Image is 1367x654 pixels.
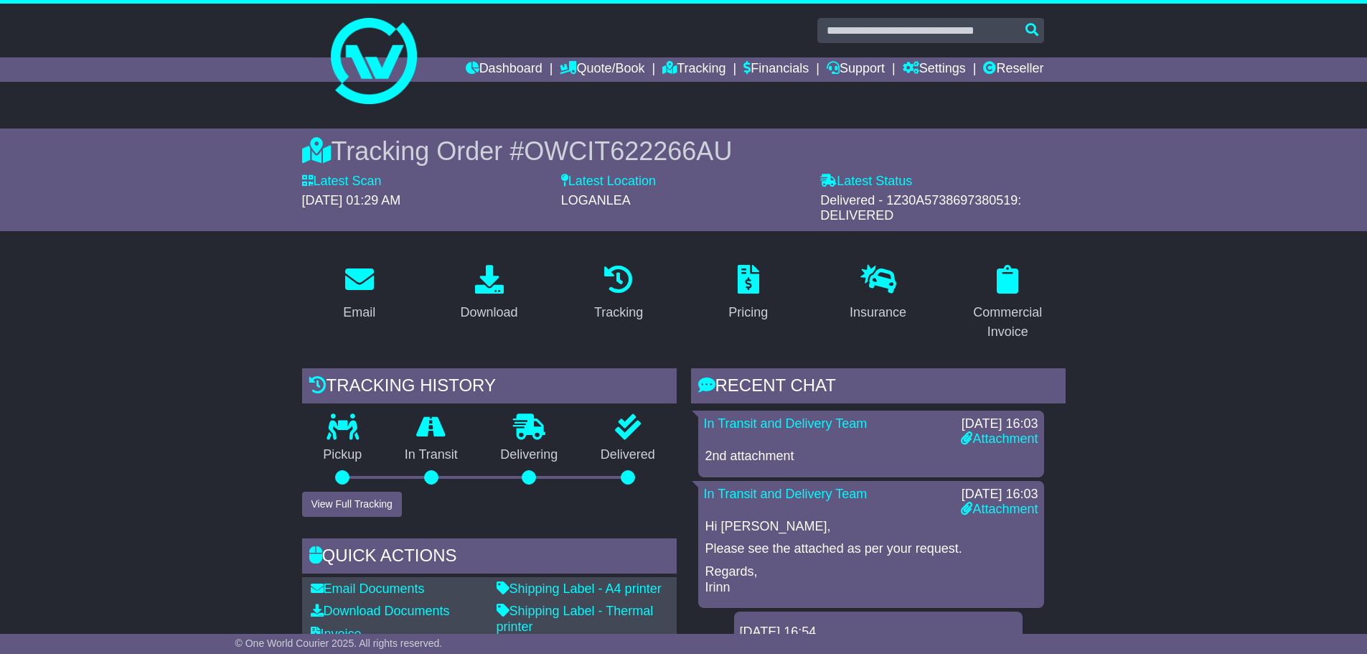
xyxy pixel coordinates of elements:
[585,260,652,327] a: Tracking
[497,604,654,634] a: Shipping Label - Thermal printer
[383,447,479,463] p: In Transit
[311,604,450,618] a: Download Documents
[302,368,677,407] div: Tracking history
[662,57,725,82] a: Tracking
[343,303,375,322] div: Email
[451,260,527,327] a: Download
[827,57,885,82] a: Support
[728,303,768,322] div: Pricing
[840,260,916,327] a: Insurance
[961,416,1038,432] div: [DATE] 16:03
[311,627,362,641] a: Invoice
[740,625,1017,640] div: [DATE] 16:54
[524,136,732,166] span: OWCIT622266AU
[959,303,1056,342] div: Commercial Invoice
[311,581,425,596] a: Email Documents
[961,487,1038,503] div: [DATE] 16:03
[983,57,1043,82] a: Reseller
[561,193,631,207] span: LOGANLEA
[302,136,1066,167] div: Tracking Order #
[691,368,1066,407] div: RECENT CHAT
[719,260,777,327] a: Pricing
[705,541,1037,557] p: Please see the attached as per your request.
[235,637,443,649] span: © One World Courier 2025. All rights reserved.
[950,260,1066,347] a: Commercial Invoice
[497,581,662,596] a: Shipping Label - A4 printer
[302,492,402,517] button: View Full Tracking
[594,303,643,322] div: Tracking
[466,57,542,82] a: Dashboard
[302,538,677,577] div: Quick Actions
[820,193,1021,223] span: Delivered - 1Z30A5738697380519: DELIVERED
[820,174,912,190] label: Latest Status
[903,57,966,82] a: Settings
[579,447,677,463] p: Delivered
[705,564,1037,595] p: Regards, Irinn
[705,519,1037,535] p: Hi [PERSON_NAME],
[743,57,809,82] a: Financials
[704,416,868,431] a: In Transit and Delivery Team
[302,174,382,190] label: Latest Scan
[302,193,401,207] span: [DATE] 01:29 AM
[961,431,1038,446] a: Attachment
[560,57,644,82] a: Quote/Book
[334,260,385,327] a: Email
[850,303,906,322] div: Insurance
[302,447,384,463] p: Pickup
[561,174,656,190] label: Latest Location
[961,502,1038,516] a: Attachment
[460,303,517,322] div: Download
[705,449,1037,464] p: 2nd attachment
[704,487,868,501] a: In Transit and Delivery Team
[479,447,580,463] p: Delivering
